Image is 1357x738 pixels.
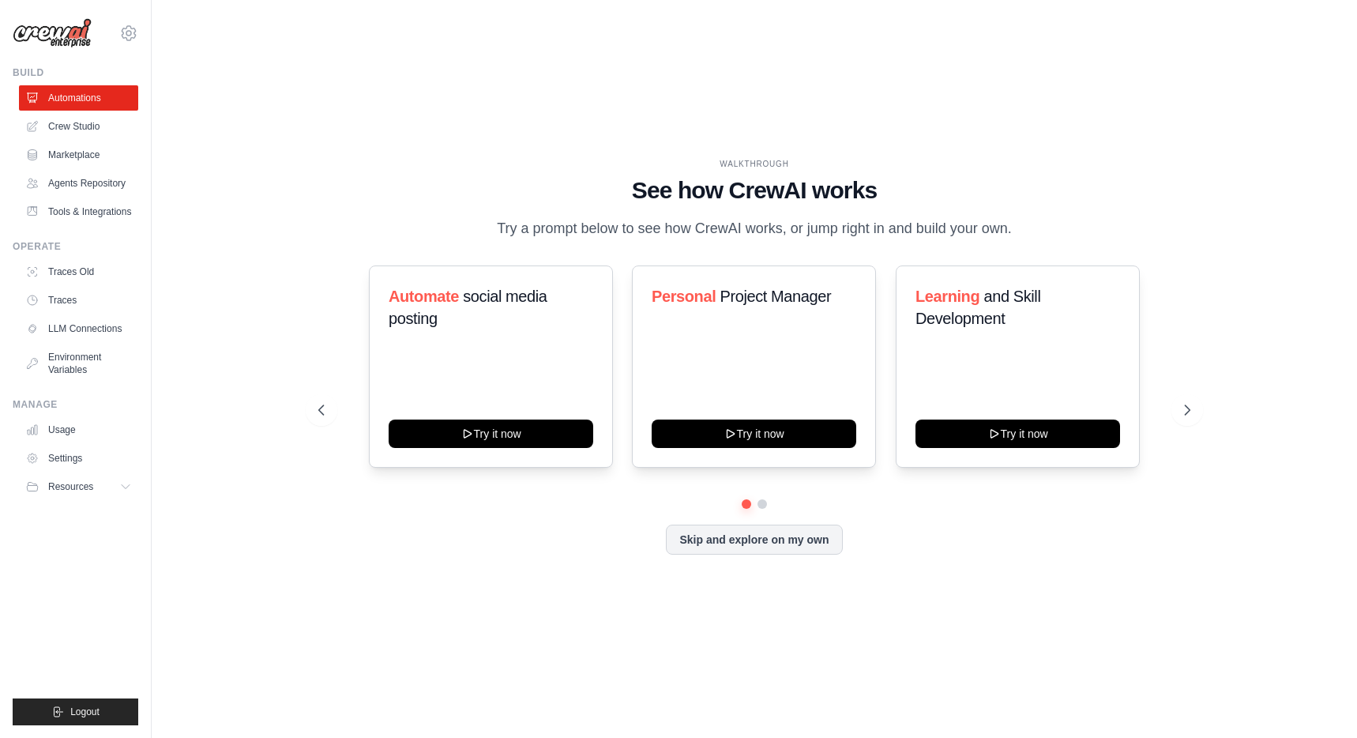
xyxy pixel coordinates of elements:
span: Project Manager [720,288,832,305]
a: Automations [19,85,138,111]
a: Marketplace [19,142,138,168]
button: Resources [19,474,138,499]
button: Try it now [389,420,593,448]
span: social media posting [389,288,547,327]
button: Logout [13,698,138,725]
div: WALKTHROUGH [318,158,1190,170]
button: Try it now [652,420,856,448]
span: Logout [70,706,100,718]
div: Operate [13,240,138,253]
a: Tools & Integrations [19,199,138,224]
div: Manage [13,398,138,411]
div: Build [13,66,138,79]
a: Traces [19,288,138,313]
span: Resources [48,480,93,493]
img: Logo [13,18,92,48]
a: Usage [19,417,138,442]
span: and Skill Development [915,288,1040,327]
a: Environment Variables [19,345,138,382]
span: Personal [652,288,716,305]
span: Learning [915,288,979,305]
a: Traces Old [19,259,138,284]
button: Try it now [915,420,1120,448]
a: LLM Connections [19,316,138,341]
h1: See how CrewAI works [318,176,1190,205]
a: Crew Studio [19,114,138,139]
a: Settings [19,446,138,471]
span: Automate [389,288,459,305]
button: Skip and explore on my own [666,525,842,555]
a: Agents Repository [19,171,138,196]
p: Try a prompt below to see how CrewAI works, or jump right in and build your own. [489,217,1020,240]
